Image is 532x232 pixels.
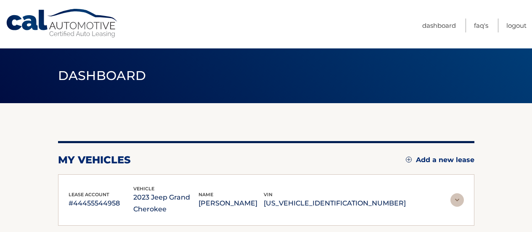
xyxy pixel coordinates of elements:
[406,156,474,164] a: Add a new lease
[199,192,213,197] span: name
[5,8,119,38] a: Cal Automotive
[58,154,131,166] h2: my vehicles
[69,197,134,209] p: #44455544958
[133,186,154,192] span: vehicle
[506,19,527,32] a: Logout
[450,193,464,207] img: accordion-rest.svg
[264,192,273,197] span: vin
[133,192,199,215] p: 2023 Jeep Grand Cherokee
[474,19,488,32] a: FAQ's
[264,197,406,209] p: [US_VEHICLE_IDENTIFICATION_NUMBER]
[58,68,146,83] span: Dashboard
[69,192,109,197] span: lease account
[406,157,412,163] img: add.svg
[422,19,456,32] a: Dashboard
[199,197,264,209] p: [PERSON_NAME]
